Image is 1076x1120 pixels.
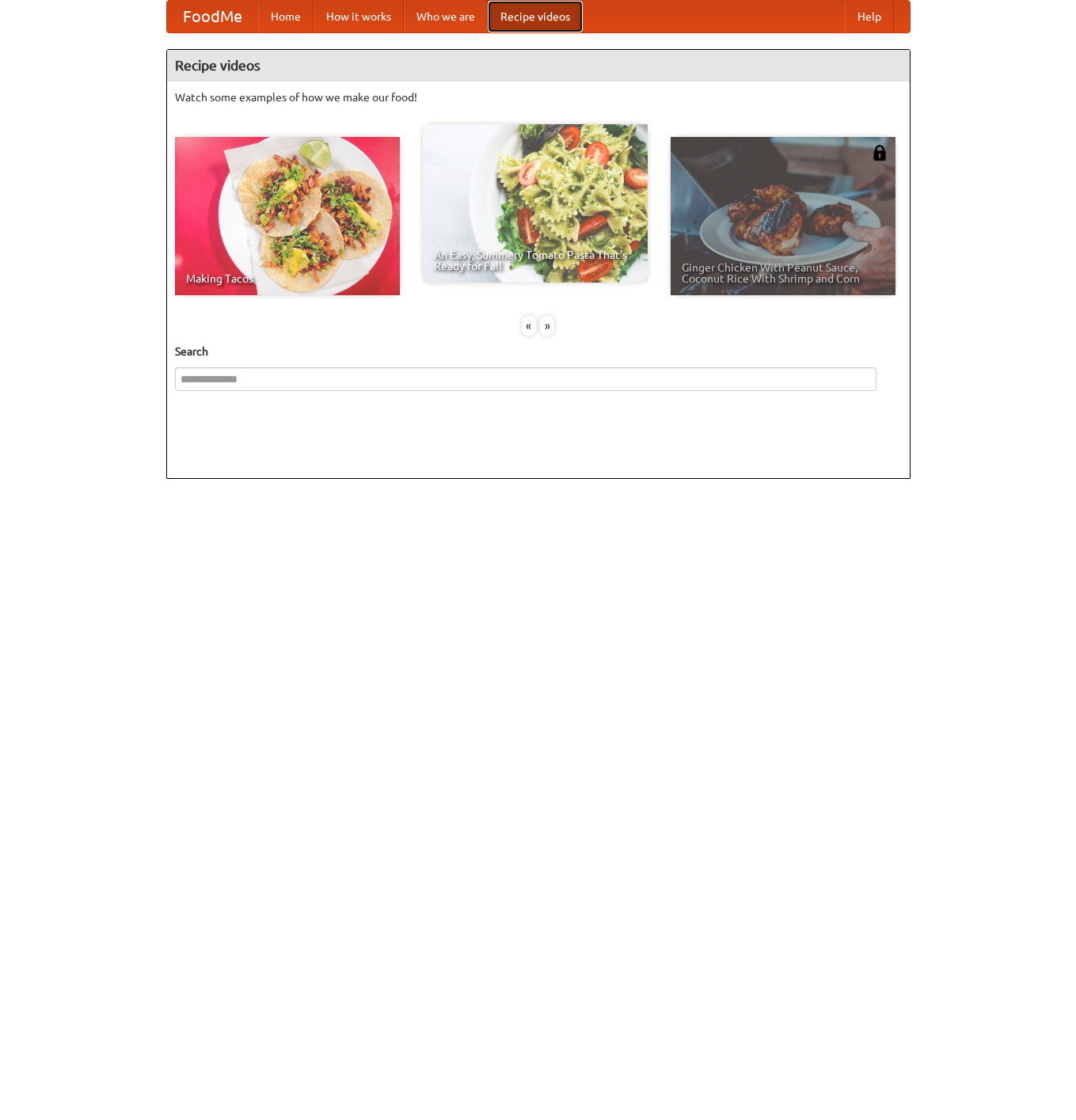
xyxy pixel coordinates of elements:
a: FoodMe [167,1,258,32]
span: An Easy, Summery Tomato Pasta That's Ready for Fall [434,249,637,271]
a: Who we are [404,1,488,32]
span: Making Tacos [186,273,389,284]
a: Making Tacos [175,137,400,295]
a: An Easy, Summery Tomato Pasta That's Ready for Fall [423,124,648,283]
h5: Search [175,344,902,359]
a: Home [258,1,314,32]
div: « [522,316,536,336]
p: Watch some examples of how we make our food! [175,89,902,105]
h4: Recipe videos [167,50,910,82]
div: » [540,316,554,336]
a: Help [845,1,894,32]
a: Recipe videos [488,1,583,32]
img: 483408.png [872,145,888,161]
a: How it works [314,1,404,32]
